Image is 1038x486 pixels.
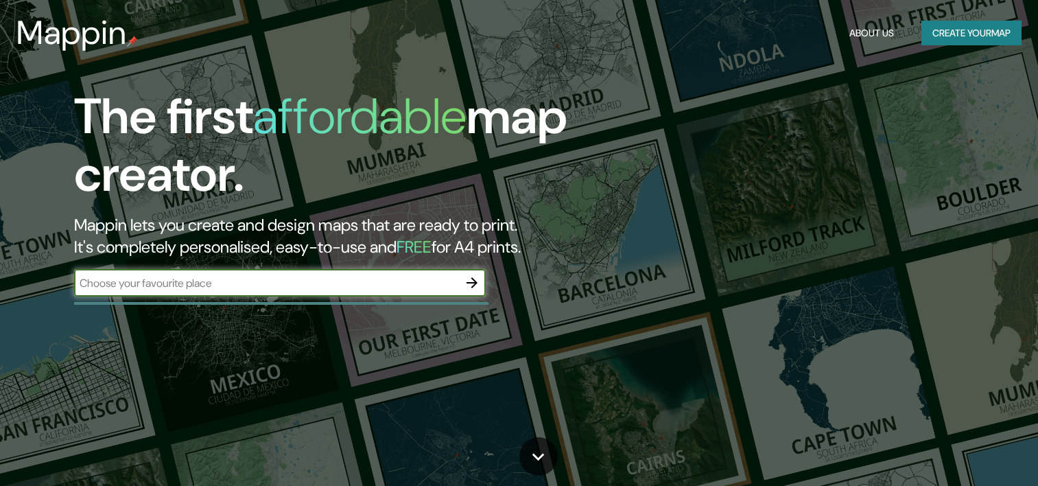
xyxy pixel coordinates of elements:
h2: Mappin lets you create and design maps that are ready to print. It's completely personalised, eas... [74,214,593,258]
input: Choose your favourite place [74,275,458,291]
h5: FREE [397,236,432,257]
button: About Us [844,21,899,46]
h3: Mappin [16,14,127,52]
h1: affordable [253,84,467,148]
button: Create yourmap [921,21,1022,46]
img: mappin-pin [127,36,138,47]
h1: The first map creator. [74,88,593,214]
